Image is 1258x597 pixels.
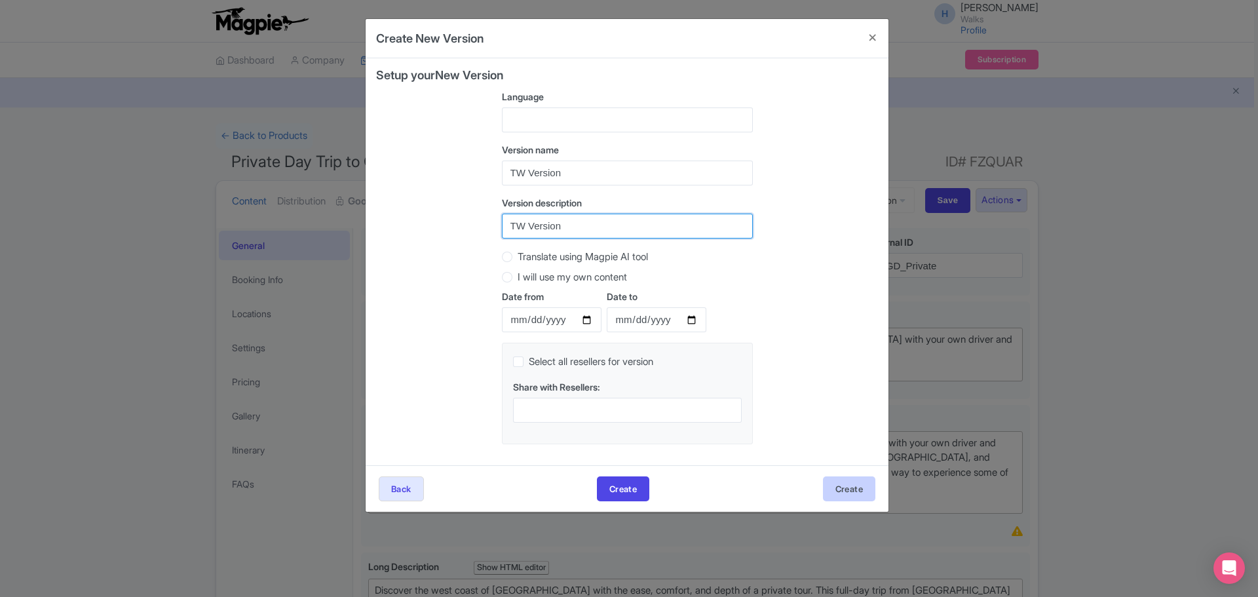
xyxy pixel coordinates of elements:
[518,270,627,285] label: I will use my own content
[518,250,648,265] label: Translate using Magpie AI tool
[435,68,503,82] span: New Version
[607,291,638,302] span: Date to
[529,355,653,368] span: Select all resellers for version
[376,69,878,82] h4: Setup your
[823,476,875,501] button: Create
[376,29,484,47] h4: Create New Version
[1213,552,1245,584] div: Open Intercom Messenger
[513,381,600,393] span: Share with Resellers:
[502,91,544,102] span: Language
[502,144,559,155] span: Version name
[379,476,424,501] button: Back
[502,197,582,208] span: Version description
[857,19,888,56] button: Close
[597,476,649,501] button: Create
[502,291,544,302] span: Date from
